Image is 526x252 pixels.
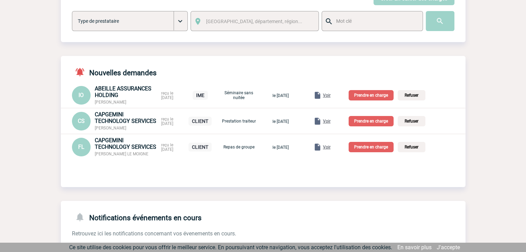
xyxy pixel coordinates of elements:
span: le [DATE] [273,93,289,98]
img: notifications-active-24-px-r.png [75,67,89,77]
p: Refuser [398,90,425,100]
span: [PERSON_NAME] [95,100,126,105]
span: le [DATE] [273,145,289,150]
span: Voir [323,93,331,98]
img: folder.png [313,91,322,99]
img: notifications-24-px-g.png [75,212,89,222]
span: le [DATE] [273,119,289,124]
p: Repas de groupe [222,145,256,149]
span: FL [78,144,84,150]
span: IO [79,92,84,98]
a: Voir [297,143,332,150]
span: [PERSON_NAME] LE MOIGNE [95,152,148,156]
p: IME [193,91,208,100]
span: reçu le [DATE] [161,117,173,126]
p: CLIENT [188,143,212,152]
a: Voir [297,91,332,98]
span: Voir [323,145,331,149]
p: Refuser [398,142,425,152]
input: Submit [426,11,454,31]
span: CAPGEMINI TECHNOLOGY SERVICES [95,111,156,124]
span: reçu le [DATE] [161,91,173,100]
p: Séminaire sans nuitée [222,90,256,100]
p: Prendre en charge [349,116,394,126]
span: Retrouvez ici les notifications concernant vos évenements en cours. [72,230,236,237]
a: En savoir plus [397,244,432,251]
span: CAPGEMINI TECHNOLOGY SERVICES [95,137,156,150]
img: folder.png [313,117,322,125]
a: Voir [297,117,332,124]
span: ABEILLE ASSURANCES HOLDING [95,85,151,98]
p: Prendre en charge [349,142,394,152]
span: reçu le [DATE] [161,143,173,152]
a: J'accepte [437,244,460,251]
p: Prendre en charge [349,90,394,100]
p: Refuser [398,116,425,126]
h4: Notifications événements en cours [72,212,202,222]
p: CLIENT [188,117,212,126]
span: [GEOGRAPHIC_DATA], département, région... [206,19,302,24]
span: Voir [323,119,331,124]
h4: Nouvelles demandes [72,67,157,77]
img: folder.png [313,143,322,151]
span: CS [78,118,85,124]
input: Mot clé [334,17,416,26]
p: Prestation traiteur [222,119,256,124]
span: [PERSON_NAME] [95,126,126,130]
span: Ce site utilise des cookies pour vous offrir le meilleur service. En poursuivant votre navigation... [69,244,392,251]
